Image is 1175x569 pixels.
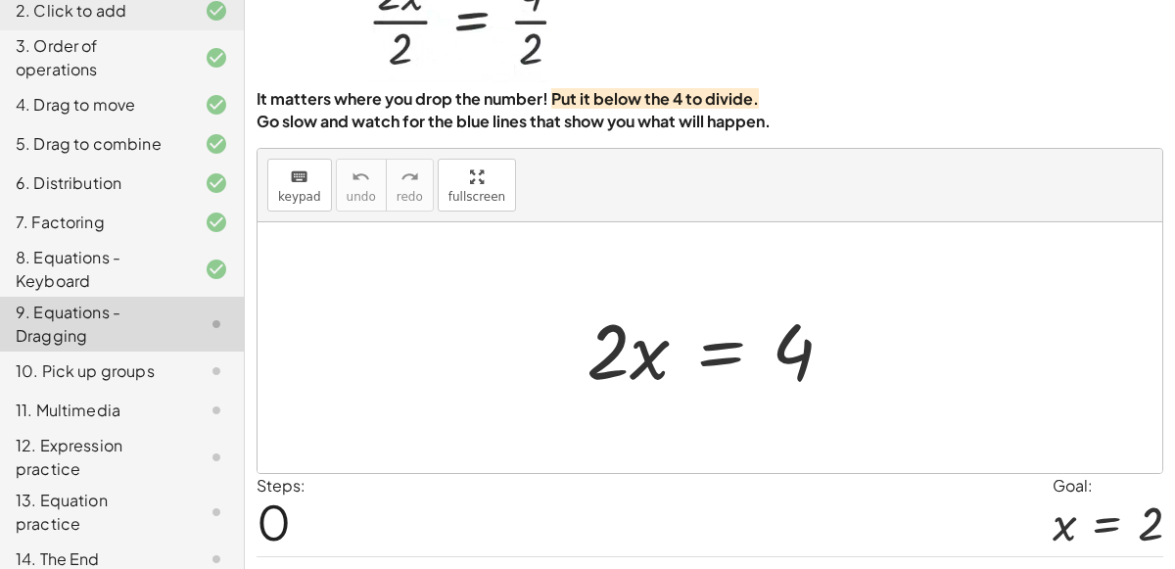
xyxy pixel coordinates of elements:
span: keypad [278,190,321,204]
strong: It matters where you drop the number! [257,88,548,109]
strong: Go slow and watch for the blue lines that show you what will happen. [257,111,771,131]
label: Steps: [257,475,305,496]
div: 5. Drag to combine [16,132,173,156]
i: Task finished and correct. [205,46,228,70]
i: Task not started. [205,359,228,383]
div: 7. Factoring [16,211,173,234]
i: redo [400,166,419,189]
i: Task not started. [205,399,228,422]
button: undoundo [336,159,387,212]
div: 13. Equation practice [16,489,173,536]
div: 8. Equations - Keyboard [16,246,173,293]
span: 0 [257,492,291,551]
i: Task finished and correct. [205,93,228,117]
div: 6. Distribution [16,171,173,195]
strong: Put it below the 4 to divide. [551,88,759,109]
i: Task not started. [205,500,228,524]
button: redoredo [386,159,434,212]
button: fullscreen [438,159,516,212]
i: Task not started. [205,446,228,469]
i: undo [352,166,370,189]
div: 12. Expression practice [16,434,173,481]
i: Task finished and correct. [205,132,228,156]
button: keyboardkeypad [267,159,332,212]
div: 10. Pick up groups [16,359,173,383]
span: undo [347,190,376,204]
span: fullscreen [448,190,505,204]
i: Task not started. [205,312,228,336]
div: 3. Order of operations [16,34,173,81]
i: keyboard [290,166,308,189]
i: Task finished and correct. [205,258,228,281]
div: 11. Multimedia [16,399,173,422]
i: Task finished and correct. [205,211,228,234]
i: Task finished and correct. [205,171,228,195]
div: 9. Equations - Dragging [16,301,173,348]
div: Goal: [1053,474,1163,498]
span: redo [397,190,423,204]
div: 4. Drag to move [16,93,173,117]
